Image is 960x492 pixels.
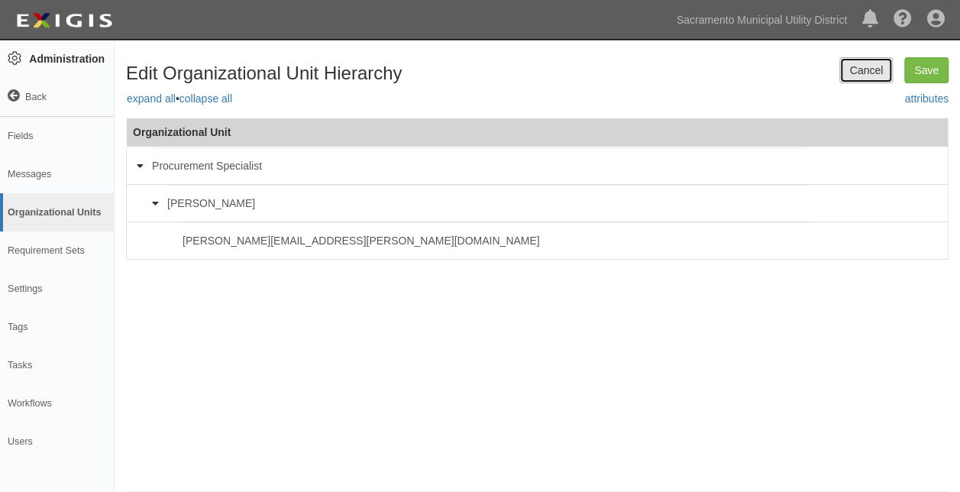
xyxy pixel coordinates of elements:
[127,92,176,105] a: expand all
[126,63,402,83] h1: Edit Organizational Unit Hierarchy
[11,7,117,34] img: logo-5460c22ac91f19d4615b14bd174203de0afe785f0fc80cf4dbbc73dc1793850b.png
[904,57,949,83] input: Save
[126,91,232,106] div: •
[894,11,912,29] i: Help Center - Complianz
[669,5,855,35] a: Sacramento Municipal Utility District
[152,147,808,184] input: Unit name
[167,185,808,222] input: Unit name
[183,222,808,259] input: Unit name
[133,126,231,138] span: Organizational Unit
[904,92,949,105] a: attributes
[29,53,105,65] strong: Administration
[179,92,232,105] a: collapse all
[839,57,893,83] a: Cancel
